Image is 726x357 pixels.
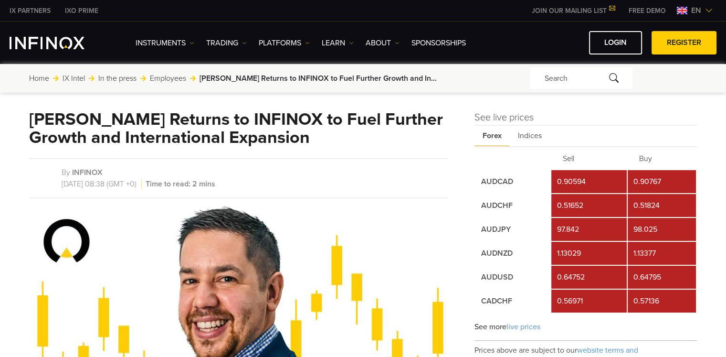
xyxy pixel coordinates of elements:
[628,194,696,217] td: 0.51824
[63,73,85,84] a: IX Intel
[53,76,59,81] img: arrow-right
[475,218,550,241] td: AUDJPY
[475,242,550,265] td: AUDNZD
[506,322,540,332] span: live prices
[474,110,697,125] h4: See live prices
[628,290,696,313] td: 0.57136
[628,170,696,193] td: 0.90767
[62,179,142,189] span: [DATE] 08:38 (GMT +0)
[628,242,696,265] td: 1.13377
[551,266,626,289] td: 0.64752
[474,126,510,146] span: Forex
[475,170,550,193] td: AUDCAD
[62,168,70,177] span: By
[150,73,186,84] a: Employees
[136,37,194,49] a: Instruments
[551,290,626,313] td: 0.56971
[10,37,107,49] a: INFINOX Logo
[206,37,247,49] a: TRADING
[530,68,632,89] div: Search
[628,148,696,169] th: Buy
[628,218,696,241] td: 98.025
[2,6,58,16] a: INFINOX
[551,242,626,265] td: 1.13029
[200,73,438,84] span: [PERSON_NAME] Returns to INFINOX to Fuel Further Growth and International Expansion
[72,168,103,177] a: INFINOX
[29,73,49,84] a: Home
[510,126,550,146] span: Indices
[259,37,310,49] a: PLATFORMS
[144,179,215,189] span: Time to read: 2 mins
[29,110,448,147] h1: Lee Holmes Returns to INFINOX to Fuel Further Growth and International Expansion
[551,194,626,217] td: 0.51652
[366,37,400,49] a: ABOUT
[551,148,626,169] th: Sell
[652,31,716,54] a: REGISTER
[621,6,673,16] a: INFINOX MENU
[475,194,550,217] td: AUDCHF
[589,31,642,54] a: LOGIN
[58,6,105,16] a: INFINOX
[475,290,550,313] td: CADCHF
[628,266,696,289] td: 0.64795
[551,218,626,241] td: 97.842
[140,76,146,81] img: arrow-right
[411,37,466,49] a: SPONSORSHIPS
[190,76,196,81] img: arrow-right
[687,5,705,16] span: en
[89,76,95,81] img: arrow-right
[98,73,137,84] a: In the press
[474,314,697,341] div: See more
[322,37,354,49] a: Learn
[475,266,550,289] td: AUDUSD
[525,7,621,15] a: JOIN OUR MAILING LIST
[551,170,626,193] td: 0.90594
